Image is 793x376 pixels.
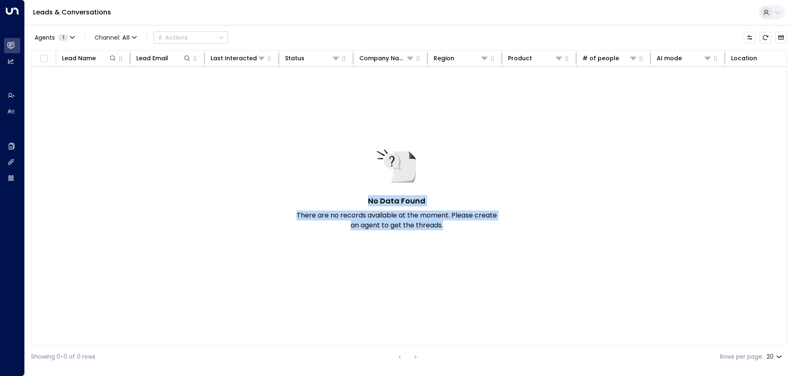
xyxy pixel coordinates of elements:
[91,32,140,43] span: Channel:
[211,53,257,63] div: Last Interacted
[434,53,454,63] div: Region
[38,54,49,64] span: Toggle select all
[285,53,304,63] div: Status
[31,352,95,361] div: Showing 0-0 of 0 rows
[293,210,500,230] p: There are no records available at the moment. Please create an agent to get the threads.
[744,32,755,43] button: Customize
[136,53,191,63] div: Lead Email
[31,32,78,43] button: Agents1
[508,53,532,63] div: Product
[657,53,682,63] div: AI mode
[657,53,712,63] div: AI mode
[775,32,787,43] button: Archived Leads
[394,352,421,362] nav: pagination navigation
[154,31,228,44] div: Button group with a nested menu
[285,53,340,63] div: Status
[157,34,188,41] div: Actions
[582,53,637,63] div: # of people
[582,53,619,63] div: # of people
[154,31,228,44] button: Actions
[731,53,757,63] div: Location
[760,32,771,43] span: Refresh
[720,352,763,361] label: Rows per page:
[62,53,96,63] div: Lead Name
[62,53,117,63] div: Lead Name
[767,351,784,363] div: 20
[359,53,414,63] div: Company Name
[508,53,563,63] div: Product
[35,35,55,40] span: Agents
[91,32,140,43] button: Channel:All
[33,7,111,17] a: Leads & Conversations
[136,53,168,63] div: Lead Email
[211,53,266,63] div: Last Interacted
[368,195,425,206] h5: No Data Found
[122,34,130,41] span: All
[359,53,406,63] div: Company Name
[58,34,68,41] span: 1
[434,53,489,63] div: Region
